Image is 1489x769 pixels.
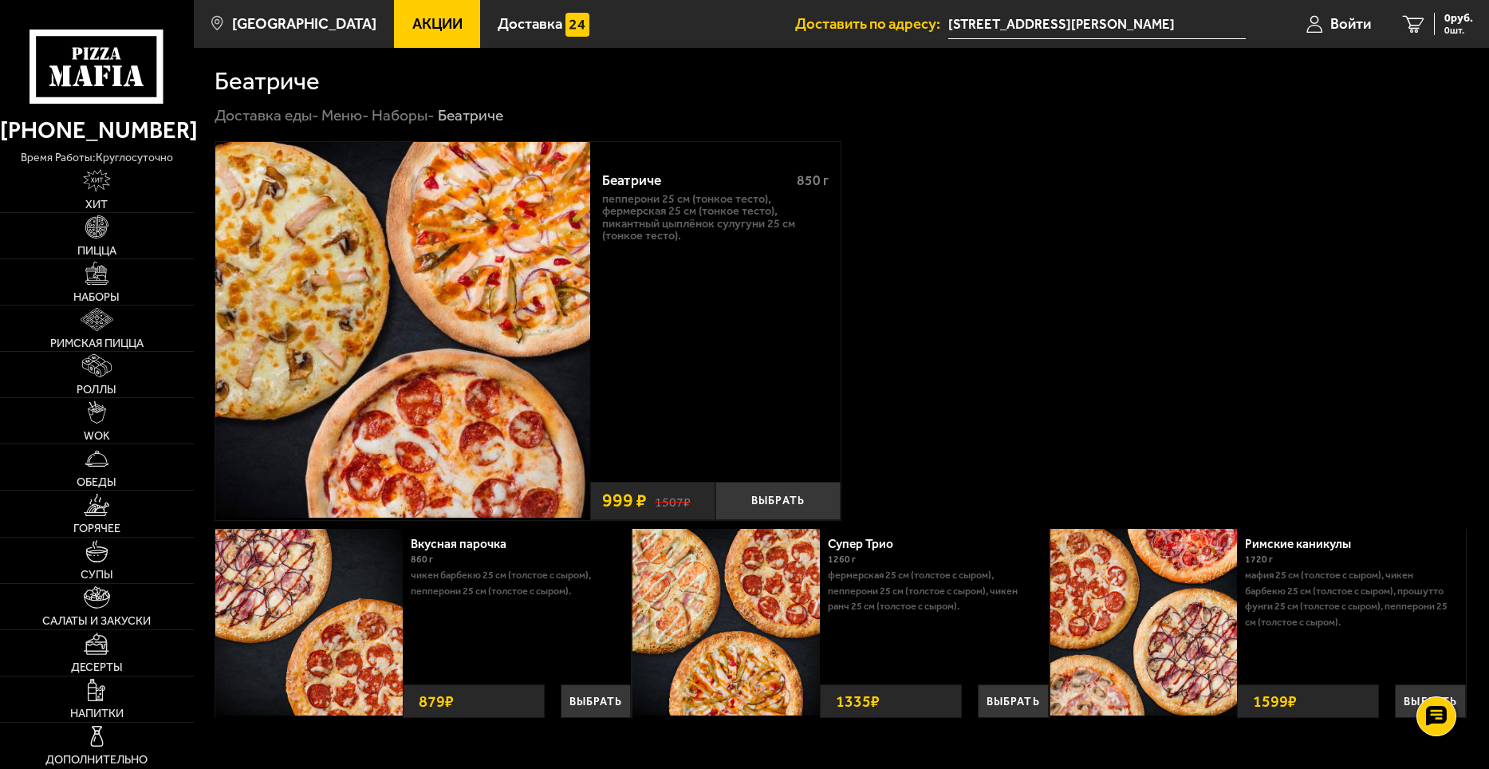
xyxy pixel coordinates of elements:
a: Доставка еды- [215,106,319,124]
span: Дополнительно [45,754,148,765]
span: 850 г [797,172,829,188]
span: 1720 г [1245,554,1273,565]
span: 0 руб. [1444,13,1473,24]
p: Пепперони 25 см (тонкое тесто), Фермерская 25 см (тонкое тесто), Пикантный цыплёнок сулугуни 25 с... [602,193,829,243]
span: Десерты [71,661,123,672]
div: Беатриче [602,172,784,189]
a: Вкусная парочка [411,536,522,551]
button: Выбрать [978,684,1049,718]
span: 860 г [411,554,433,565]
img: Беатриче [215,142,590,517]
p: Чикен Барбекю 25 см (толстое с сыром), Пепперони 25 см (толстое с сыром). [411,567,620,598]
button: Выбрать [1395,684,1466,718]
a: Римские каникулы [1245,536,1366,551]
button: Выбрать [561,684,632,718]
img: 15daf4d41897b9f0e9f617042186c801.svg [565,13,589,36]
span: Супы [81,569,113,580]
span: Римская пицца [50,337,144,349]
a: Наборы- [372,106,435,124]
span: 0 шт. [1444,26,1473,35]
span: Акции [412,17,463,32]
span: Салаты и закуски [42,615,151,626]
h1: Беатриче [215,69,320,93]
a: Супер Трио [828,536,908,551]
div: Беатриче [438,105,503,125]
span: Наборы [73,291,120,302]
span: Напитки [70,708,124,719]
strong: 1335 ₽ [832,685,884,717]
span: 999 ₽ [602,491,647,510]
span: [GEOGRAPHIC_DATA] [232,17,376,32]
a: Меню- [321,106,369,124]
span: Роллы [77,384,116,395]
span: Хит [85,199,108,210]
span: Войти [1330,17,1371,32]
strong: 879 ₽ [415,685,458,717]
span: Обеды [77,476,116,487]
span: Горячее [73,523,120,534]
span: Доставить по адресу: [795,17,948,32]
span: 1260 г [828,554,856,565]
button: Выбрать [715,482,841,520]
span: Доставка [498,17,562,32]
span: Пицца [77,245,116,256]
s: 1507 ₽ [655,492,691,509]
input: Ваш адрес доставки [948,10,1246,39]
p: Мафия 25 см (толстое с сыром), Чикен Барбекю 25 см (толстое с сыром), Прошутто Фунги 25 см (толст... [1245,567,1454,629]
a: Беатриче [215,142,590,519]
p: Фермерская 25 см (толстое с сыром), Пепперони 25 см (толстое с сыром), Чикен Ранч 25 см (толстое ... [828,567,1037,613]
strong: 1599 ₽ [1249,685,1301,717]
span: WOK [84,430,110,441]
